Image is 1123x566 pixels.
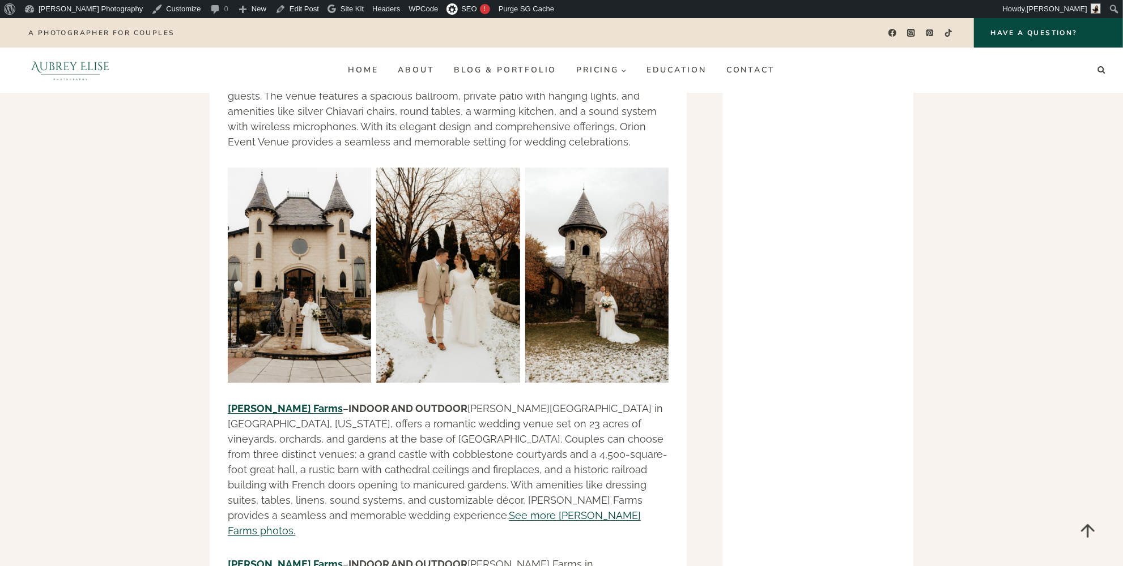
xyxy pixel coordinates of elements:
span: Site Kit [341,5,364,13]
a: Pinterest [922,25,938,41]
a: Education [636,61,716,79]
strong: INDOOR AND OUTDOOR [348,402,467,414]
a: Scroll to top [1069,512,1106,549]
a: Contact [717,61,785,79]
p: – The Orion Event Venue in [GEOGRAPHIC_DATA], [US_STATE], offers a modern and versatile space for... [228,58,669,149]
a: About [388,61,444,79]
img: bride and groom in front of a tower [525,168,669,383]
a: Blog & Portfolio [444,61,567,79]
img: Aubrey Elise Photography [14,48,127,93]
a: Instagram [903,25,920,41]
div: ! [480,4,490,14]
nav: Primary [338,61,785,79]
button: Child menu of Pricing [567,61,637,79]
span: [PERSON_NAME] [1027,5,1087,13]
p: – [PERSON_NAME][GEOGRAPHIC_DATA] in [GEOGRAPHIC_DATA], [US_STATE], offers a romantic wedding venu... [228,401,669,538]
img: bride and groom walking through the snow [376,168,520,383]
a: TikTok [941,25,957,41]
a: Facebook [884,25,900,41]
a: [PERSON_NAME] Farms [228,402,343,414]
span: SEO [461,5,477,13]
img: bride and groom holding hands in front of the castle at Wadley Farms [228,168,371,383]
button: View Search Form [1094,62,1109,78]
p: A photographer for couples [28,29,174,37]
a: Home [338,61,388,79]
a: Have a Question? [974,18,1123,48]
